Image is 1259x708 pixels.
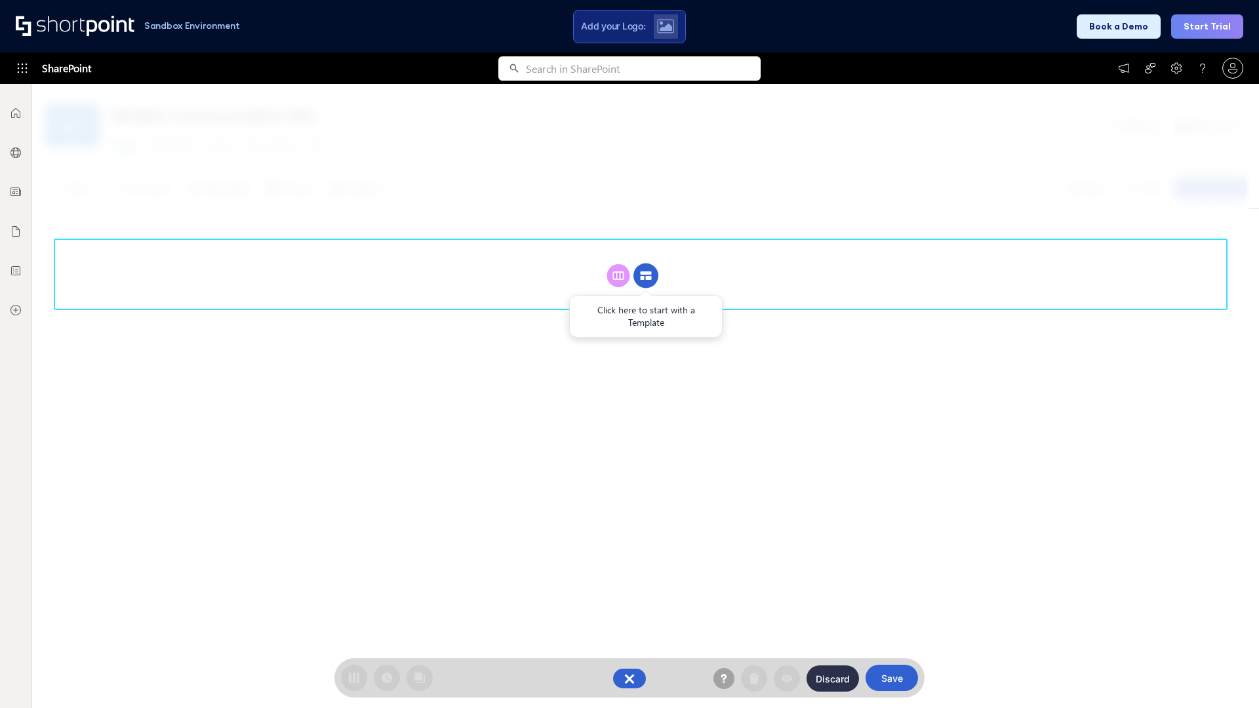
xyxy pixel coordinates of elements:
[657,19,674,33] img: Upload logo
[1171,14,1243,39] button: Start Trial
[42,52,91,84] span: SharePoint
[866,665,918,691] button: Save
[144,22,240,29] h1: Sandbox Environment
[581,20,645,32] span: Add your Logo:
[526,56,761,81] input: Search in SharePoint
[1077,14,1161,39] button: Book a Demo
[1193,645,1259,708] iframe: Chat Widget
[807,665,859,692] button: Discard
